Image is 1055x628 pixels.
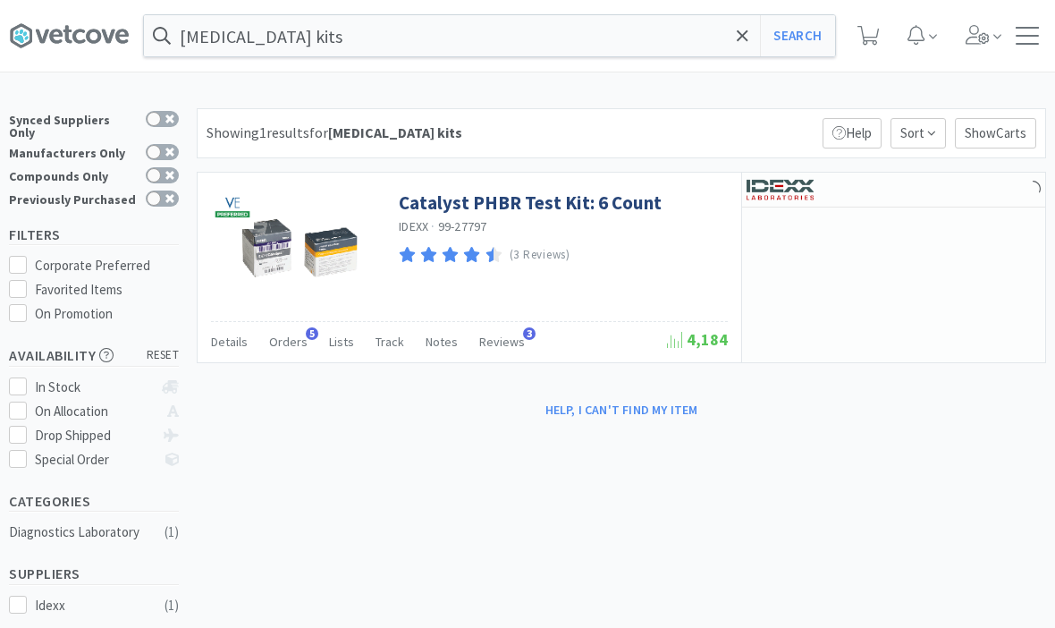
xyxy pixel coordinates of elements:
[269,334,308,350] span: Orders
[9,345,179,366] h5: Availability
[35,279,180,301] div: Favorited Items
[523,327,536,340] span: 3
[760,15,834,56] button: Search
[35,255,180,276] div: Corporate Preferred
[211,334,248,350] span: Details
[35,377,154,398] div: In Stock
[309,123,462,141] span: for
[426,334,458,350] span: Notes
[9,191,137,206] div: Previously Purchased
[535,395,709,425] button: Help, I can't find my item
[890,118,946,149] span: Sort
[165,595,179,616] div: ( 1 )
[955,118,1036,149] p: Show Carts
[35,303,180,325] div: On Promotion
[9,167,137,182] div: Compounds Only
[207,122,462,145] div: Showing 1 results
[35,595,146,616] div: Idexx
[144,15,835,56] input: Search by item, sku, manufacturer, ingredient, size...
[306,327,318,340] span: 5
[35,449,154,471] div: Special Order
[9,564,179,584] h5: Suppliers
[242,191,359,307] img: 5ddfe5db5a74456fa0cf27e638b71f7b_160417.png
[35,401,154,422] div: On Allocation
[9,522,154,543] div: Diagnostics Laboratory
[747,176,814,203] img: 13250b0087d44d67bb1668360c5632f9_13.png
[438,218,487,234] span: 99-27797
[9,491,179,512] h5: Categories
[165,522,179,543] div: ( 1 )
[9,111,137,139] div: Synced Suppliers Only
[328,123,462,141] strong: [MEDICAL_DATA] kits
[431,218,435,234] span: ·
[399,218,428,234] a: IDEXX
[510,246,570,265] p: (3 Reviews)
[9,225,179,245] h5: Filters
[35,425,154,446] div: Drop Shipped
[9,144,137,159] div: Manufacturers Only
[329,334,354,350] span: Lists
[667,329,728,350] span: 4,184
[147,346,180,365] span: reset
[823,118,882,149] p: Help
[376,334,404,350] span: Track
[479,334,525,350] span: Reviews
[399,191,662,215] a: Catalyst PHBR Test Kit: 6 Count
[211,186,254,229] img: badf310d0ea842e9930d5bc0481873db_341.png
